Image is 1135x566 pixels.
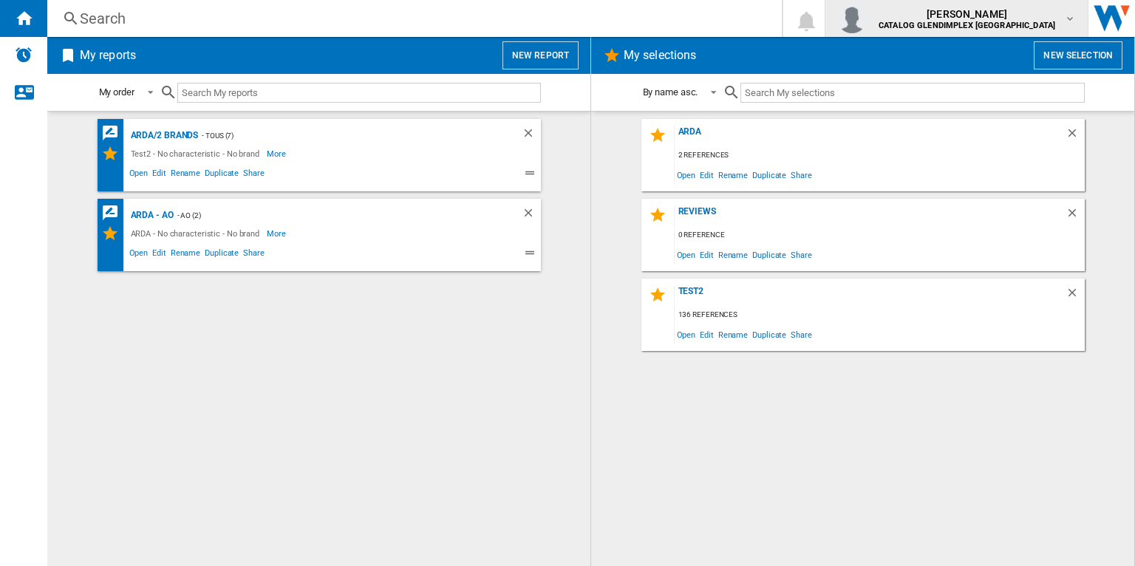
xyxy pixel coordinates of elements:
[675,324,698,344] span: Open
[168,246,202,264] span: Rename
[127,206,174,225] div: ARDA - AO
[127,145,267,163] div: Test2 - No characteristic - No brand
[150,246,168,264] span: Edit
[101,124,127,143] div: REVIEWS Matrix
[675,286,1066,306] div: Test2
[698,324,716,344] span: Edit
[675,206,1066,226] div: Reviews
[643,86,698,98] div: By name asc.
[740,83,1084,103] input: Search My selections
[15,46,33,64] img: alerts-logo.svg
[202,166,241,184] span: Duplicate
[675,226,1085,245] div: 0 reference
[101,145,127,163] div: My Selections
[168,166,202,184] span: Rename
[127,166,151,184] span: Open
[522,206,541,225] div: Delete
[101,204,127,222] div: REVIEWS Matrix
[80,8,743,29] div: Search
[202,246,241,264] span: Duplicate
[522,126,541,145] div: Delete
[177,83,541,103] input: Search My reports
[502,41,579,69] button: New report
[788,165,814,185] span: Share
[1066,286,1085,306] div: Delete
[127,225,267,242] div: ARDA - No characteristic - No brand
[77,41,139,69] h2: My reports
[1066,126,1085,146] div: Delete
[267,225,288,242] span: More
[101,225,127,242] div: My Selections
[675,165,698,185] span: Open
[788,324,814,344] span: Share
[750,324,788,344] span: Duplicate
[716,324,750,344] span: Rename
[675,126,1066,146] div: ARDA
[174,206,492,225] div: - AO (2)
[675,306,1085,324] div: 136 references
[716,245,750,265] span: Rename
[127,246,151,264] span: Open
[837,4,867,33] img: profile.jpg
[127,126,199,145] div: ARDA/2 brands
[675,146,1085,165] div: 2 references
[621,41,699,69] h2: My selections
[750,245,788,265] span: Duplicate
[198,126,491,145] div: - TOUS (7)
[879,21,1055,30] b: CATALOG GLENDIMPLEX [GEOGRAPHIC_DATA]
[241,166,267,184] span: Share
[675,245,698,265] span: Open
[241,246,267,264] span: Share
[698,245,716,265] span: Edit
[716,165,750,185] span: Rename
[150,166,168,184] span: Edit
[788,245,814,265] span: Share
[698,165,716,185] span: Edit
[1066,206,1085,226] div: Delete
[267,145,288,163] span: More
[879,7,1055,21] span: [PERSON_NAME]
[750,165,788,185] span: Duplicate
[99,86,134,98] div: My order
[1034,41,1122,69] button: New selection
